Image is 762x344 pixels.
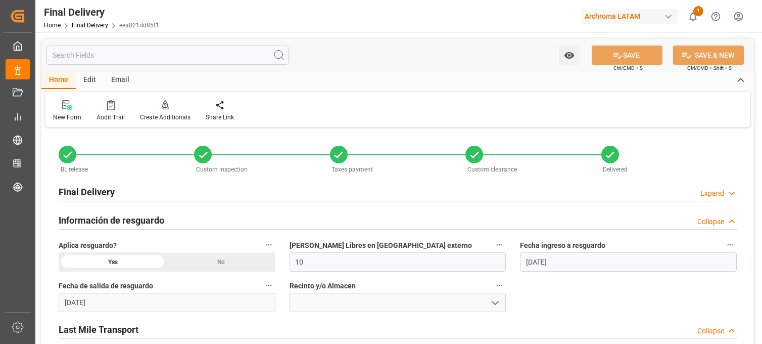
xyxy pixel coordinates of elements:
[697,326,724,336] div: Collapse
[673,46,744,65] button: SAVE & NEW
[104,72,137,89] div: Email
[467,166,517,173] span: Custom clearance
[687,64,732,72] span: Ctrl/CMD + Shift + S
[59,185,115,199] h2: Final Delivery
[97,113,125,122] div: Audit Trail
[520,240,605,251] span: Fecha ingreso a resguardo
[59,240,117,251] span: Aplica resguardo?
[262,238,275,251] button: Aplica resguardo?
[487,295,502,311] button: open menu
[41,72,76,89] div: Home
[44,22,61,29] a: Home
[290,281,356,291] span: Recinto y/o Almacen
[61,166,88,173] span: BL release
[44,5,159,20] div: Final Delivery
[76,72,104,89] div: Edit
[559,46,580,65] button: open menu
[592,46,662,65] button: SAVE
[493,238,506,251] button: [PERSON_NAME] Libres en [GEOGRAPHIC_DATA] externo
[581,7,682,26] button: Archroma LATAM
[331,166,373,173] span: Taxes payment
[581,9,678,24] div: Archroma LATAM
[59,281,153,291] span: Fecha de salida de resguardo
[693,6,703,16] span: 1
[493,279,506,292] button: Recinto y/o Almacen
[613,64,643,72] span: Ctrl/CMD + S
[59,213,164,227] h2: Información de resguardo
[520,252,737,272] input: DD-MM-YYYY
[72,22,108,29] a: Final Delivery
[682,5,704,28] button: show 1 new notifications
[290,240,472,251] span: [PERSON_NAME] Libres en [GEOGRAPHIC_DATA] externo
[46,46,289,65] input: Search Fields
[53,113,81,122] div: New Form
[700,188,724,199] div: Expand
[59,252,167,272] div: Yes
[704,5,727,28] button: Help Center
[724,238,737,251] button: Fecha ingreso a resguardo
[59,293,275,312] input: DD-MM-YYYY
[262,279,275,292] button: Fecha de salida de resguardo
[206,113,234,122] div: Share Link
[59,323,138,336] h2: Last Mile Transport
[167,252,275,272] div: No
[196,166,248,173] span: Custom inspection
[697,217,724,227] div: Collapse
[603,166,628,173] span: Delivered
[140,113,190,122] div: Create Additionals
